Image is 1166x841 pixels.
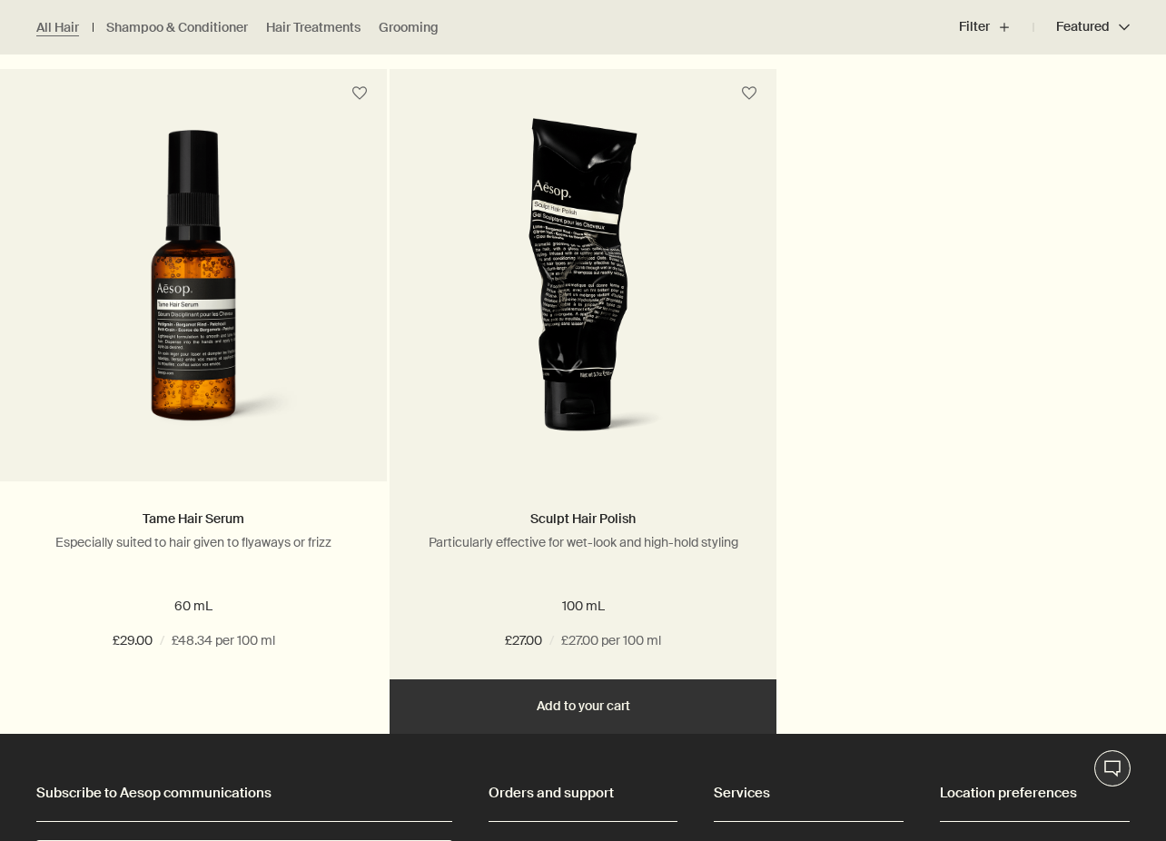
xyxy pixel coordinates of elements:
[714,779,904,806] h2: Services
[561,630,661,652] span: £27.00 per 100 ml
[172,630,275,652] span: £48.34 per 100 ml
[390,118,776,481] a: Sculpt Hair Polish in black tube
[143,510,244,527] a: Tame Hair Serum
[343,77,376,110] button: Save to cabinet
[441,118,725,454] img: Sculpt Hair Polish in black tube
[940,779,1130,806] h2: Location preferences
[959,5,1033,49] button: Filter
[106,19,248,36] a: Shampoo & Conditioner
[36,779,452,806] h2: Subscribe to Aesop communications
[266,19,361,36] a: Hair Treatments
[1094,750,1131,787] button: Live Assistance
[27,534,360,550] p: Especially suited to hair given to flyaways or frizz
[530,510,636,527] a: Sculpt Hair Polish
[160,630,164,652] span: /
[27,130,360,454] img: Tame Hair Serum in amber bottle with pump.
[549,630,554,652] span: /
[489,779,678,806] h2: Orders and support
[1033,5,1130,49] button: Featured
[36,19,79,36] a: All Hair
[505,630,542,652] span: £27.00
[390,679,776,734] button: Add to your cart - £27.00
[417,534,749,550] p: Particularly effective for wet-look and high-hold styling
[379,19,439,36] a: Grooming
[733,77,766,110] button: Save to cabinet
[113,630,153,652] span: £29.00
